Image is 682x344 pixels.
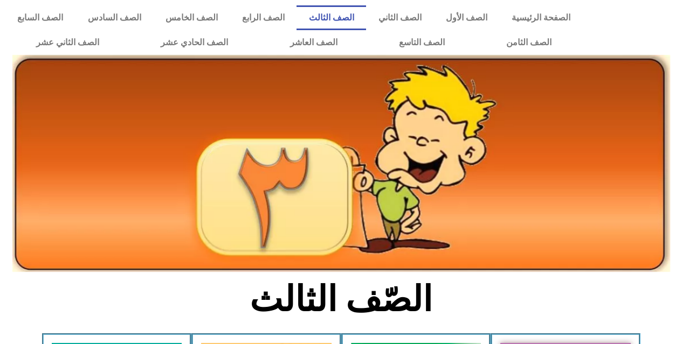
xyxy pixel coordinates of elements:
a: الصف الثالث [297,5,366,30]
a: الصف الأول [433,5,499,30]
a: الصف السابع [5,5,75,30]
a: الصف السادس [75,5,153,30]
a: الصف الخامس [153,5,230,30]
a: الصفحة الرئيسية [499,5,582,30]
a: الصف العاشر [259,30,368,55]
a: الصف الثاني عشر [5,30,130,55]
a: الصف الحادي عشر [130,30,259,55]
a: الصف التاسع [368,30,476,55]
h2: الصّف الثالث [163,278,519,320]
a: الصف الثامن [476,30,582,55]
a: الصف الرابع [230,5,297,30]
a: الصف الثاني [366,5,433,30]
